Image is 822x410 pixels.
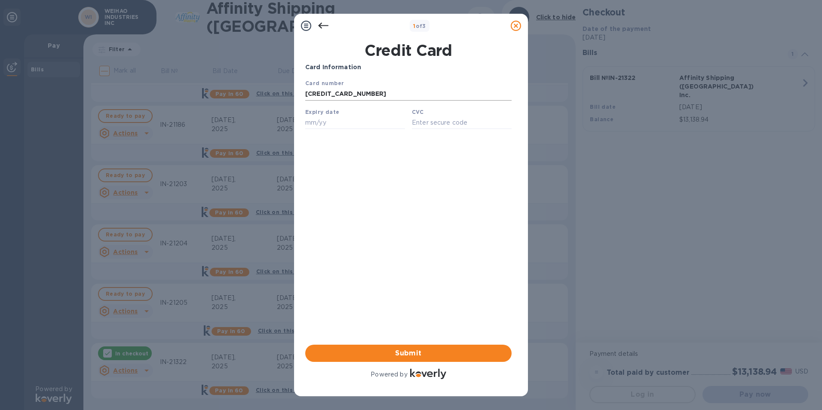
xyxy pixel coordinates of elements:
[410,369,446,379] img: Logo
[302,41,515,59] h1: Credit Card
[413,23,426,29] b: of 3
[305,79,512,132] iframe: Your browser does not support iframes
[305,345,512,362] button: Submit
[413,23,415,29] span: 1
[371,370,407,379] p: Powered by
[305,64,361,70] b: Card Information
[312,348,505,358] span: Submit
